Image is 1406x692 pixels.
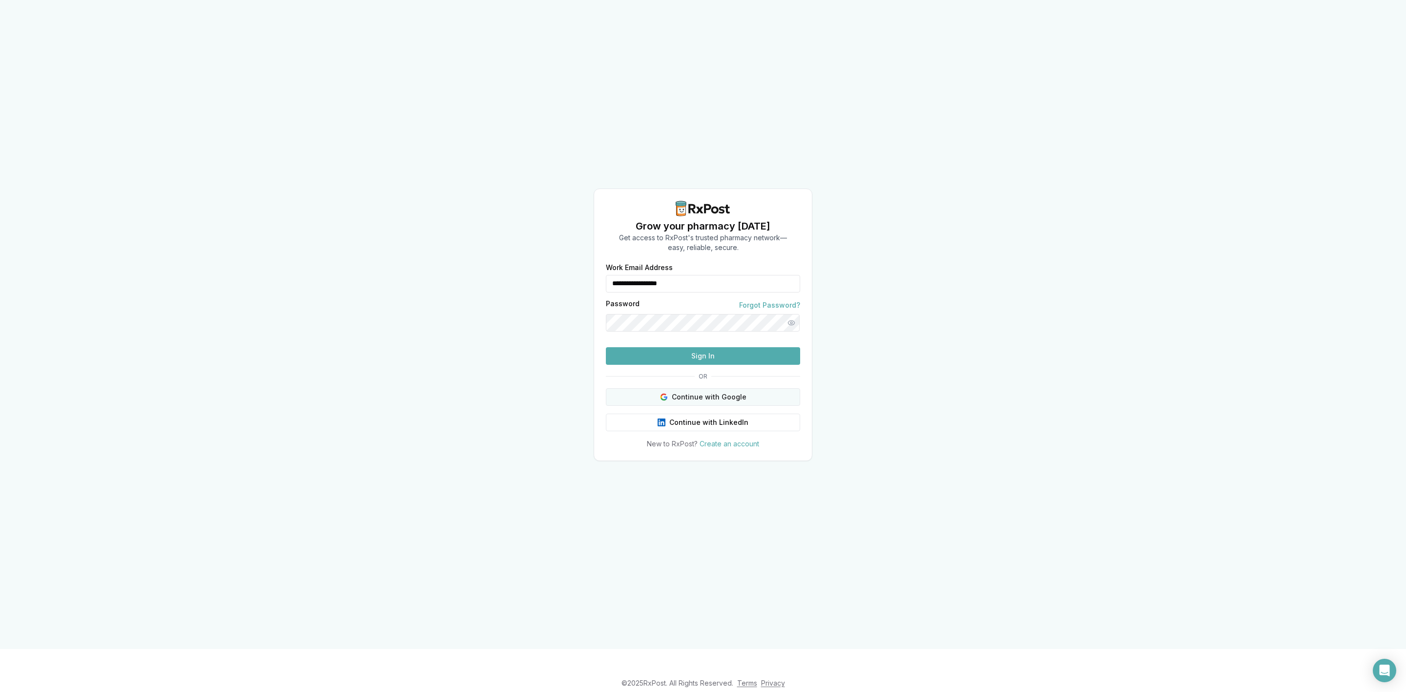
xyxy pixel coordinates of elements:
[700,440,759,448] a: Create an account
[695,373,711,380] span: OR
[1373,659,1396,682] div: Open Intercom Messenger
[606,388,800,406] button: Continue with Google
[739,300,800,310] a: Forgot Password?
[606,264,800,271] label: Work Email Address
[783,314,800,332] button: Show password
[660,393,668,401] img: Google
[658,419,665,426] img: LinkedIn
[606,347,800,365] button: Sign In
[737,679,757,687] a: Terms
[761,679,785,687] a: Privacy
[619,233,787,252] p: Get access to RxPost's trusted pharmacy network— easy, reliable, secure.
[672,201,734,216] img: RxPost Logo
[606,414,800,431] button: Continue with LinkedIn
[619,219,787,233] h1: Grow your pharmacy [DATE]
[647,440,698,448] span: New to RxPost?
[606,300,640,310] label: Password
